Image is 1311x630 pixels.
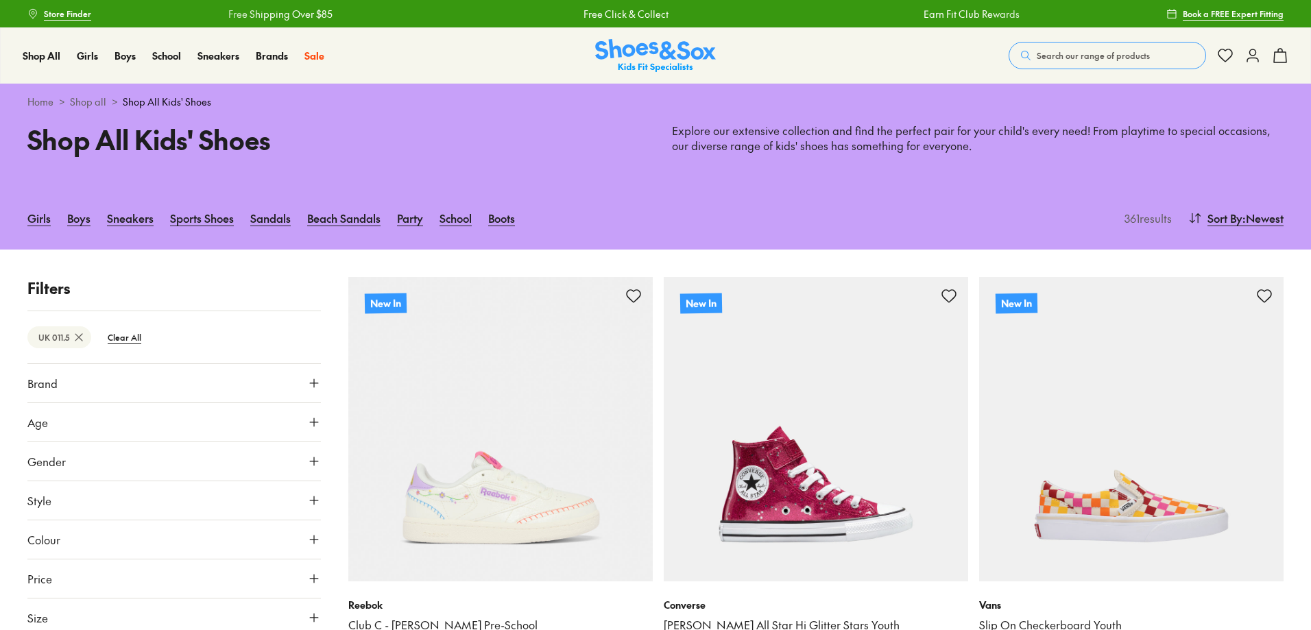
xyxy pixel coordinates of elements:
[1188,203,1284,233] button: Sort By:Newest
[1009,42,1206,69] button: Search our range of products
[307,203,381,233] a: Beach Sandals
[304,49,324,63] a: Sale
[27,1,91,26] a: Store Finder
[1166,1,1284,26] a: Book a FREE Expert Fitting
[44,8,91,20] span: Store Finder
[582,7,667,21] a: Free Click & Collect
[27,326,91,348] btn: UK 011.5
[23,49,60,63] a: Shop All
[107,203,154,233] a: Sneakers
[27,277,321,300] p: Filters
[680,293,722,313] p: New In
[27,520,321,559] button: Colour
[152,49,181,62] span: School
[922,7,1018,21] a: Earn Fit Club Rewards
[672,123,1284,154] p: Explore our extensive collection and find the perfect pair for your child's every need! From play...
[27,95,53,109] a: Home
[27,531,60,548] span: Colour
[27,453,66,470] span: Gender
[440,203,472,233] a: School
[27,570,52,587] span: Price
[256,49,288,63] a: Brands
[123,95,211,109] span: Shop All Kids' Shoes
[152,49,181,63] a: School
[115,49,136,63] a: Boys
[365,293,407,313] p: New In
[27,559,321,598] button: Price
[27,120,639,159] h1: Shop All Kids' Shoes
[1037,49,1150,62] span: Search our range of products
[1207,210,1242,226] span: Sort By
[488,203,515,233] a: Boots
[197,49,239,63] a: Sneakers
[1183,8,1284,20] span: Book a FREE Expert Fitting
[256,49,288,62] span: Brands
[70,95,106,109] a: Shop all
[397,203,423,233] a: Party
[348,277,653,581] a: New In
[67,203,91,233] a: Boys
[77,49,98,62] span: Girls
[97,325,152,350] btn: Clear All
[664,277,968,581] a: New In
[304,49,324,62] span: Sale
[27,95,1284,109] div: > >
[979,598,1284,612] p: Vans
[27,364,321,402] button: Brand
[664,598,968,612] p: Converse
[250,203,291,233] a: Sandals
[27,442,321,481] button: Gender
[348,598,653,612] p: Reebok
[27,414,48,431] span: Age
[1242,210,1284,226] span: : Newest
[27,203,51,233] a: Girls
[115,49,136,62] span: Boys
[27,492,51,509] span: Style
[23,49,60,62] span: Shop All
[227,7,331,21] a: Free Shipping Over $85
[27,403,321,441] button: Age
[197,49,239,62] span: Sneakers
[27,481,321,520] button: Style
[996,293,1037,313] p: New In
[27,375,58,391] span: Brand
[595,39,716,73] img: SNS_Logo_Responsive.svg
[1119,210,1172,226] p: 361 results
[595,39,716,73] a: Shoes & Sox
[27,609,48,626] span: Size
[170,203,234,233] a: Sports Shoes
[77,49,98,63] a: Girls
[979,277,1284,581] a: New In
